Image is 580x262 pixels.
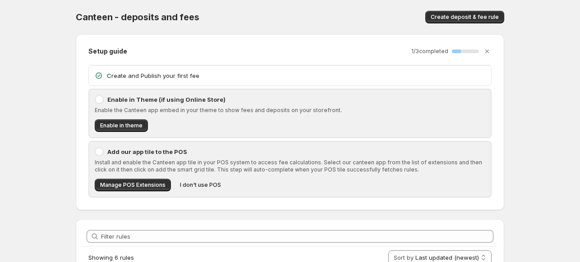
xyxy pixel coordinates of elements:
[107,71,486,80] p: Create and Publish your first fee
[411,48,448,55] p: 1 / 3 completed
[175,179,226,191] button: I don't use POS
[95,179,171,191] button: Manage POS Extensions
[95,159,485,173] p: Install and enable the Canteen app tile in your POS system to access fee calculations. Select our...
[431,14,499,21] span: Create deposit & fee rule
[481,45,493,58] button: Dismiss setup guide
[107,147,485,156] p: Add our app tile to the POS
[100,122,143,129] span: Enable in theme
[95,107,485,114] p: Enable the Canteen app embed in your theme to show fees and deposits on your storefront.
[95,119,148,132] button: Enable in theme
[425,11,504,23] button: Create deposit & fee rule
[107,95,485,104] p: Enable in Theme (if using Online Store)
[88,254,134,261] span: Showing 6 rules
[180,181,221,189] span: I don't use POS
[76,12,199,23] span: Canteen - deposits and fees
[88,47,127,56] h2: Setup guide
[101,230,493,243] input: Filter rules
[100,181,166,189] span: Manage POS Extensions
